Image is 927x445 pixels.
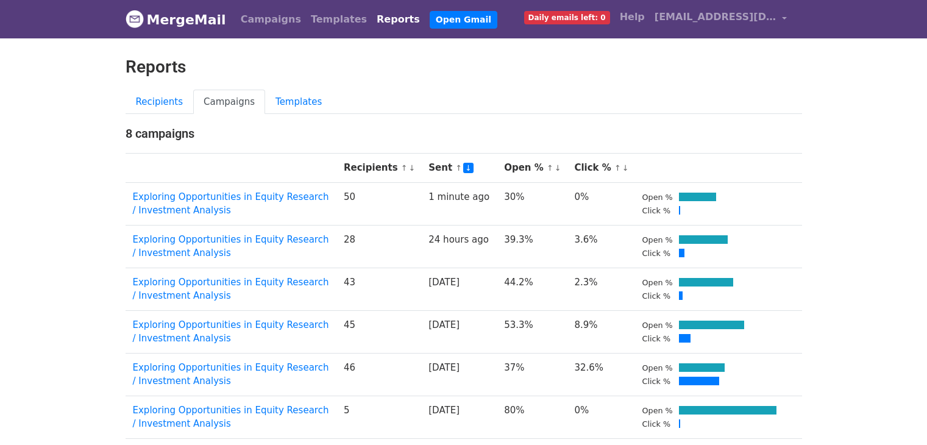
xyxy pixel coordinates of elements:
[497,353,567,396] td: 37%
[421,268,497,310] td: [DATE]
[126,10,144,28] img: MergeMail logo
[133,319,329,344] a: Exploring Opportunities in Equity Research / Investment Analysis
[642,363,673,372] small: Open %
[126,126,802,141] h4: 8 campaigns
[401,163,408,173] a: ↑
[642,249,671,258] small: Click %
[567,225,634,268] td: 3.6%
[133,362,329,387] a: Exploring Opportunities in Equity Research / Investment Analysis
[615,5,650,29] a: Help
[455,163,462,173] a: ↑
[336,182,421,225] td: 50
[567,182,634,225] td: 0%
[133,277,329,302] a: Exploring Opportunities in Equity Research / Investment Analysis
[497,268,567,310] td: 44.2%
[126,90,194,115] a: Recipients
[642,377,671,386] small: Click %
[524,11,610,24] span: Daily emails left: 0
[336,268,421,310] td: 43
[555,163,561,173] a: ↓
[650,5,792,34] a: [EMAIL_ADDRESS][DOMAIN_NAME]
[567,310,634,353] td: 8.9%
[126,57,802,77] h2: Reports
[642,291,671,301] small: Click %
[642,321,673,330] small: Open %
[133,405,329,430] a: Exploring Opportunities in Equity Research / Investment Analysis
[336,225,421,268] td: 28
[133,234,329,259] a: Exploring Opportunities in Equity Research / Investment Analysis
[642,278,673,287] small: Open %
[567,396,634,438] td: 0%
[642,334,671,343] small: Click %
[642,193,673,202] small: Open %
[421,396,497,438] td: [DATE]
[642,419,671,429] small: Click %
[567,154,634,183] th: Click %
[622,163,629,173] a: ↓
[497,154,567,183] th: Open %
[430,11,497,29] a: Open Gmail
[614,163,621,173] a: ↑
[336,353,421,396] td: 46
[336,396,421,438] td: 5
[421,310,497,353] td: [DATE]
[497,182,567,225] td: 30%
[421,182,497,225] td: 1 minute ago
[336,154,421,183] th: Recipients
[409,163,416,173] a: ↓
[497,396,567,438] td: 80%
[497,310,567,353] td: 53.3%
[642,406,673,415] small: Open %
[567,353,634,396] td: 32.6%
[642,206,671,215] small: Click %
[463,163,474,173] a: ↓
[497,225,567,268] td: 39.3%
[133,191,329,216] a: Exploring Opportunities in Equity Research / Investment Analysis
[193,90,265,115] a: Campaigns
[236,7,306,32] a: Campaigns
[126,7,226,32] a: MergeMail
[547,163,553,173] a: ↑
[336,310,421,353] td: 45
[306,7,372,32] a: Templates
[642,235,673,244] small: Open %
[655,10,776,24] span: [EMAIL_ADDRESS][DOMAIN_NAME]
[519,5,615,29] a: Daily emails left: 0
[421,225,497,268] td: 24 hours ago
[265,90,332,115] a: Templates
[372,7,425,32] a: Reports
[421,154,497,183] th: Sent
[567,268,634,310] td: 2.3%
[421,353,497,396] td: [DATE]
